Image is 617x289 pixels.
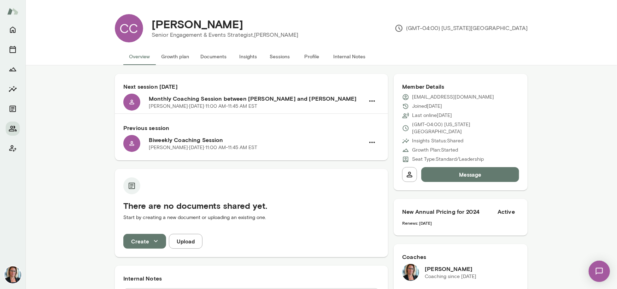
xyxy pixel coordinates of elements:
img: Jennifer Alvarez [402,264,419,281]
h6: [PERSON_NAME] [425,265,476,273]
h6: Member Details [402,82,519,91]
h4: [PERSON_NAME] [152,17,243,31]
button: Profile [296,48,328,65]
button: Insights [232,48,264,65]
p: Seat Type: Standard/Leadership [412,156,484,163]
h6: Internal Notes [123,274,380,283]
img: Jennifer Alvarez [4,266,21,283]
button: Sessions [264,48,296,65]
div: CC [115,14,143,42]
h6: Coaches [402,253,519,261]
button: Growth plan [155,48,195,65]
h6: Previous session [123,124,380,132]
p: Start by creating a new document or uploading an existing one. [123,214,380,221]
span: Renews: [DATE] [402,220,432,225]
h6: Next session [DATE] [123,82,380,91]
button: Overview [123,48,155,65]
p: Growth Plan: Started [412,147,458,154]
button: Documents [6,102,20,116]
p: (GMT-04:00) [US_STATE][GEOGRAPHIC_DATA] [412,121,519,135]
p: Joined [DATE] [412,103,442,110]
h6: New Annual Pricing for 2024 [402,207,519,216]
p: [EMAIL_ADDRESS][DOMAIN_NAME] [412,94,494,101]
button: Insights [6,82,20,96]
button: Internal Notes [328,48,371,65]
button: Sessions [6,42,20,57]
p: Insights Status: Shared [412,137,463,144]
span: Active [493,208,519,215]
p: [PERSON_NAME] · [DATE] · 11:00 AM-11:45 AM EST [149,144,257,151]
h6: Biweekly Coaching Session [149,136,365,144]
p: Coaching since [DATE] [425,273,476,280]
button: Upload [169,234,202,249]
button: Message [421,167,519,182]
button: Home [6,23,20,37]
button: Client app [6,141,20,155]
p: [PERSON_NAME] · [DATE] · 11:00 AM-11:45 AM EST [149,103,257,110]
button: Create [123,234,166,249]
button: Documents [195,48,232,65]
p: Last online [DATE] [412,112,452,119]
h6: Monthly Coaching Session between [PERSON_NAME] and [PERSON_NAME] [149,94,365,103]
h5: There are no documents shared yet. [123,200,380,211]
p: Senior Engagement & Events Strategist, [PERSON_NAME] [152,31,298,39]
button: Members [6,122,20,136]
p: (GMT-04:00) [US_STATE][GEOGRAPHIC_DATA] [395,24,528,33]
button: Growth Plan [6,62,20,76]
img: Mento [7,5,18,18]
